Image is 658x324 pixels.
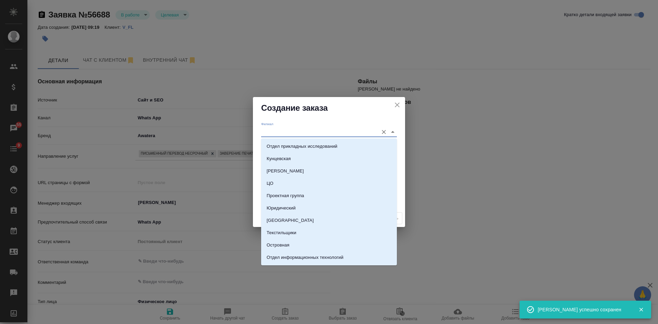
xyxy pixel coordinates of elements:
[267,217,314,224] p: [GEOGRAPHIC_DATA]
[267,168,304,175] p: [PERSON_NAME]
[261,103,397,113] h2: Создание заказа
[388,127,398,137] button: Close
[267,205,296,212] p: Юридический
[267,242,289,249] p: Островная
[392,100,402,110] button: close
[267,180,273,187] p: ЦО
[267,254,343,261] p: Отдел информационных технологий
[261,122,273,126] label: Филиал
[634,307,648,313] button: Закрыть
[267,143,337,150] p: Отдел прикладных исследований
[267,155,291,162] p: Кунцевская
[267,229,296,236] p: Текстильщики
[538,306,628,313] div: [PERSON_NAME] успешно сохранен
[379,127,389,137] button: Очистить
[267,192,304,199] p: Проектная группа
